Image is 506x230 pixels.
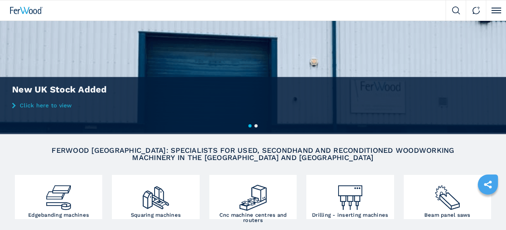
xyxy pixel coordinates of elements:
h3: Cnc machine centres and routers [211,212,295,223]
a: Beam panel saws [404,175,491,219]
button: 1 [248,124,252,127]
button: Click to toggle menu [486,0,506,21]
img: foratrici_inseritrici_2.png [336,177,365,212]
a: Squaring machines [112,175,199,219]
a: Cnc machine centres and routers [209,175,297,219]
img: squadratrici_2.png [141,177,171,212]
h3: Squaring machines [131,212,181,218]
img: Ferwood [10,7,43,14]
img: bordatrici_1.png [44,177,73,212]
h3: Beam panel saws [424,212,471,218]
a: sharethis [478,175,498,195]
img: Contact us [472,6,480,14]
h2: FERWOOD [GEOGRAPHIC_DATA]: SPECIALISTS FOR USED, SECONDHAND AND RECONDITIONED WOODWORKING MACHINE... [34,147,471,161]
a: Drilling - inserting machines [306,175,394,219]
h3: Drilling - inserting machines [312,212,388,218]
img: centro_di_lavoro_cnc_2.png [238,177,268,212]
img: Search [452,6,460,14]
img: sezionatrici_2.png [433,177,462,212]
iframe: Chat [472,194,500,224]
h3: Edgebanding machines [28,212,89,218]
button: 2 [254,124,258,127]
a: Edgebanding machines [15,175,102,219]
